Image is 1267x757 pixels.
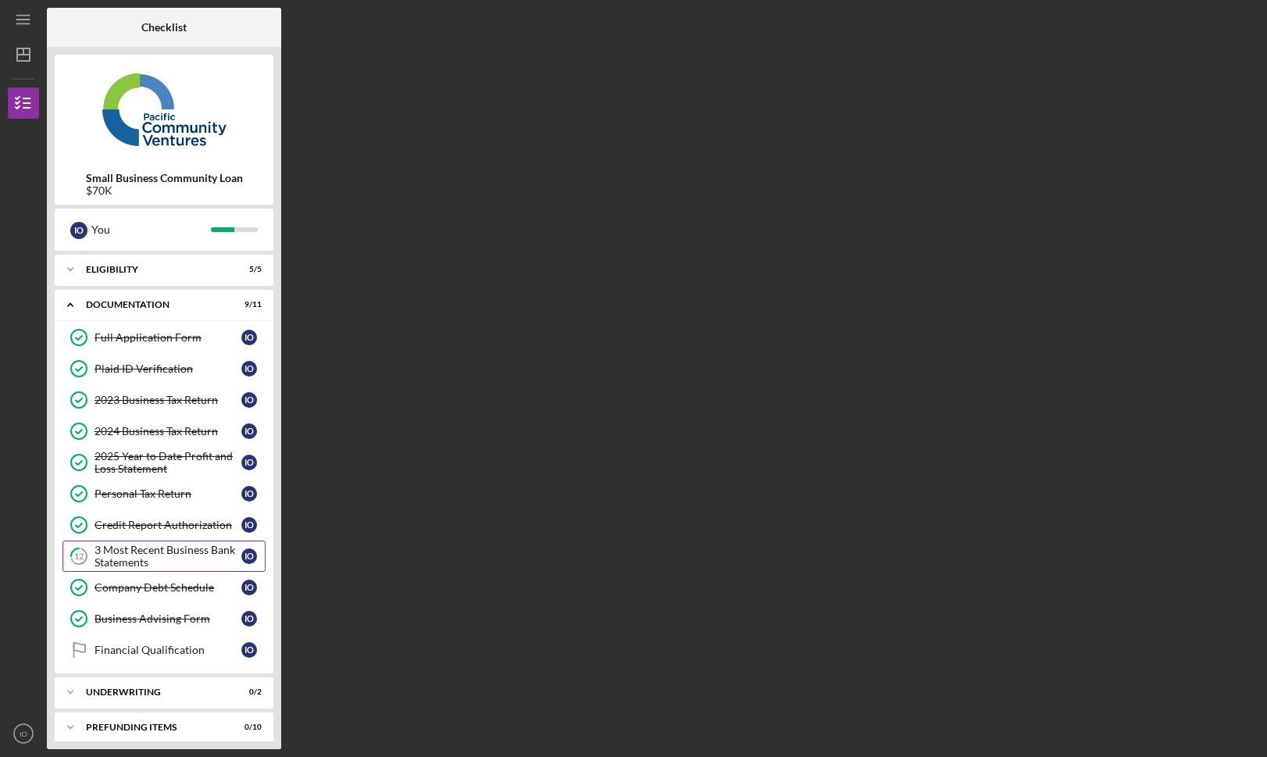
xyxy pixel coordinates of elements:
a: Plaid ID VerificationIO [62,353,266,384]
div: 2024 Business Tax Return [95,425,241,437]
div: 0 / 2 [234,687,262,697]
div: I O [241,580,257,595]
a: 123 Most Recent Business Bank StatementsIO [62,541,266,572]
div: I O [241,486,257,502]
div: You [91,216,211,243]
a: Financial QualificationIO [62,634,266,666]
div: Business Advising Form [95,612,241,625]
div: Company Debt Schedule [95,581,241,594]
div: 9 / 11 [234,300,262,309]
div: I O [241,330,257,345]
a: Personal Tax ReturnIO [62,478,266,509]
a: Credit Report AuthorizationIO [62,509,266,541]
b: Checklist [141,21,187,34]
div: Prefunding Items [86,723,223,732]
div: I O [241,423,257,439]
text: IO [20,730,27,738]
div: 0 / 10 [234,723,262,732]
a: 2025 Year to Date Profit and Loss StatementIO [62,447,266,478]
div: Plaid ID Verification [95,362,241,375]
div: Full Application Form [95,331,241,344]
a: Company Debt ScheduleIO [62,572,266,603]
button: IO [8,718,39,749]
div: I O [70,222,87,239]
div: I O [241,361,257,377]
div: 3 Most Recent Business Bank Statements [95,544,241,569]
a: 2023 Business Tax ReturnIO [62,384,266,416]
div: Credit Report Authorization [95,519,241,531]
div: Eligibility [86,265,223,274]
div: I O [241,548,257,564]
a: 2024 Business Tax ReturnIO [62,416,266,447]
div: Personal Tax Return [95,487,241,500]
div: Documentation [86,300,223,309]
tspan: 12 [74,552,84,562]
b: Small Business Community Loan [86,172,243,184]
div: 2025 Year to Date Profit and Loss Statement [95,450,241,475]
div: I O [241,392,257,408]
div: Underwriting [86,687,223,697]
img: Product logo [55,62,273,156]
div: I O [241,455,257,470]
div: I O [241,611,257,627]
div: $70K [86,184,243,197]
a: Full Application FormIO [62,322,266,353]
div: 2023 Business Tax Return [95,394,241,406]
div: I O [241,642,257,658]
div: Financial Qualification [95,644,241,656]
div: I O [241,517,257,533]
div: 5 / 5 [234,265,262,274]
a: Business Advising FormIO [62,603,266,634]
